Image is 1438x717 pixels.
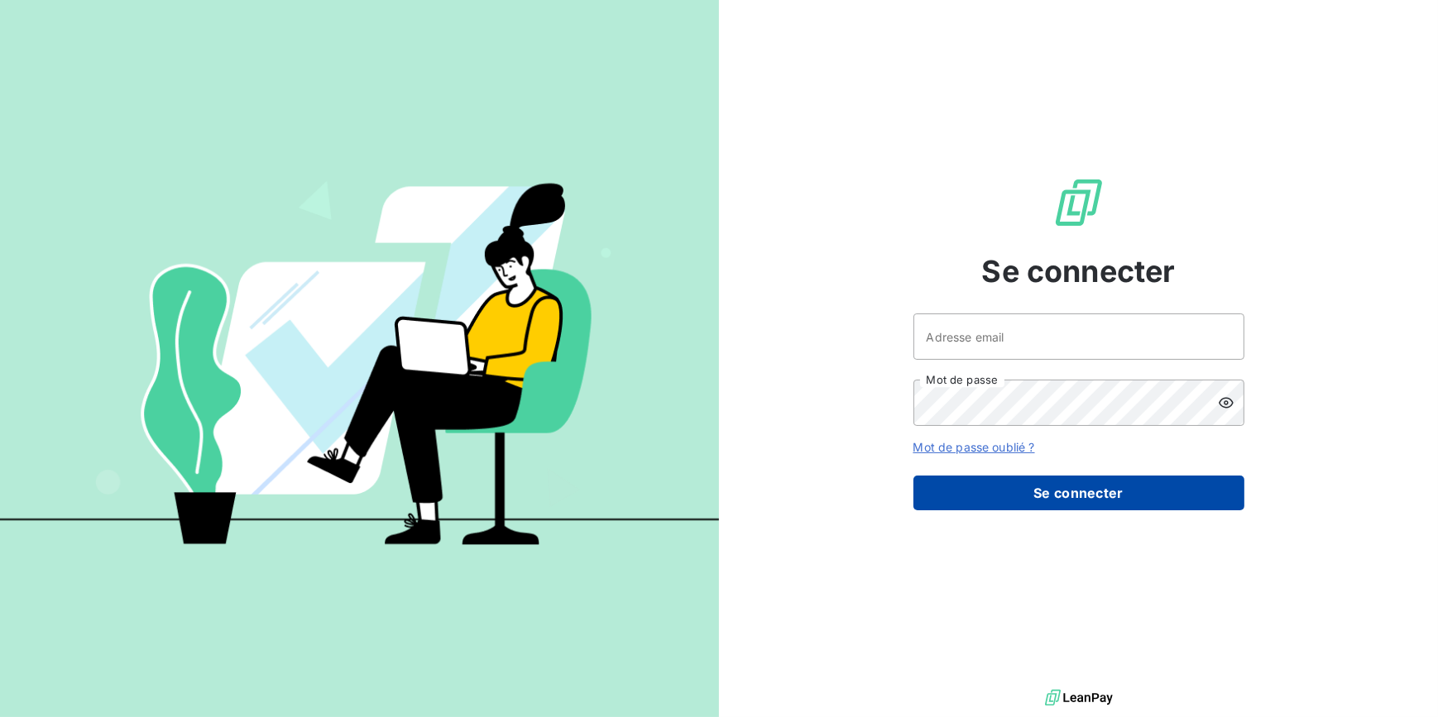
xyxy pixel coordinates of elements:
[913,440,1035,454] a: Mot de passe oublié ?
[1052,176,1105,229] img: Logo LeanPay
[1045,686,1113,710] img: logo
[913,476,1244,510] button: Se connecter
[982,249,1176,294] span: Se connecter
[913,313,1244,360] input: placeholder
